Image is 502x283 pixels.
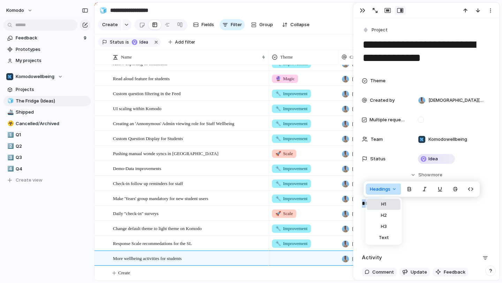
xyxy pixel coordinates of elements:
[381,201,386,208] span: H1
[379,234,389,241] span: Text
[367,221,401,232] button: H3
[367,210,401,221] button: H2
[381,212,387,219] span: H2
[381,223,387,230] span: H3
[367,199,401,210] button: H1
[367,232,401,243] button: Text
